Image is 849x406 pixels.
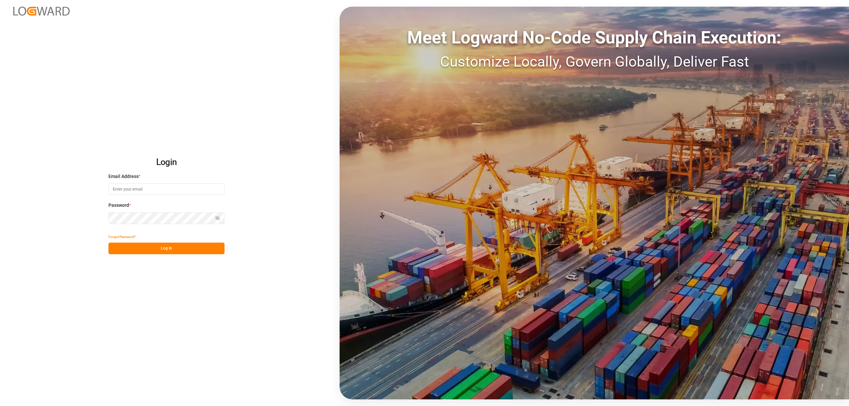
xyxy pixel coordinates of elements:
span: Email Address [108,173,139,180]
button: Log In [108,243,225,254]
h2: Login [108,152,225,173]
div: Meet Logward No-Code Supply Chain Execution: [340,25,849,51]
img: Logward_new_orange.png [13,7,70,16]
input: Enter your email [108,183,225,195]
div: Customize Locally, Govern Globally, Deliver Fast [340,51,849,73]
span: Password [108,202,129,209]
button: Forgot Password? [108,231,136,243]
